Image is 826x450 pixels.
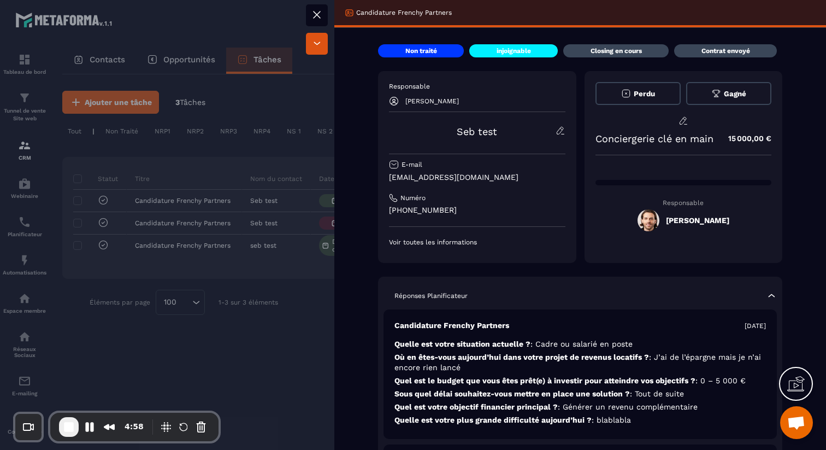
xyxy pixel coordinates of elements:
[686,82,771,105] button: Gagné
[394,415,766,425] p: Quelle est votre plus grande difficulté aujourd’hui ?
[780,406,813,439] div: Ouvrir le chat
[530,340,633,348] span: : Cadre ou salarié en poste
[695,376,746,385] span: : 0 – 5 000 €
[394,352,766,373] p: Où en êtes-vous aujourd’hui dans votre projet de revenus locatifs ?
[389,82,565,91] p: Responsable
[457,126,497,137] a: Seb test
[402,160,422,169] p: E-mail
[595,199,772,207] p: Responsable
[595,82,681,105] button: Perdu
[666,216,729,225] h5: [PERSON_NAME]
[630,389,684,398] span: : Tout de suite
[717,128,771,149] p: 15 000,00 €
[394,402,766,412] p: Quel est votre objectif financier principal ?
[558,402,698,411] span: : Générer un revenu complémentaire
[405,97,459,105] p: [PERSON_NAME]
[745,322,766,330] p: [DATE]
[400,194,426,202] p: Numéro
[394,389,766,399] p: Sous quel délai souhaitez-vous mettre en place une solution ?
[389,172,565,183] p: [EMAIL_ADDRESS][DOMAIN_NAME]
[595,133,713,144] p: Conciergerie clé en main
[394,339,766,349] p: Quelle est votre situation actuelle ?
[394,291,468,300] p: Réponses Planificateur
[724,90,746,98] span: Gagné
[389,205,565,215] p: [PHONE_NUMBER]
[389,238,565,247] p: Voir toutes les informations
[634,90,655,98] span: Perdu
[394,320,509,331] p: Candidature Frenchy Partners
[592,416,631,424] span: : blablabla
[394,376,766,386] p: Quel est le budget que vous êtes prêt(e) à investir pour atteindre vos objectifs ?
